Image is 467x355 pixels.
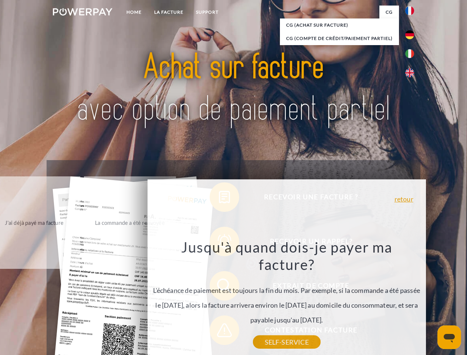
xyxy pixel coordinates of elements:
[280,32,399,45] a: CG (Compte de crédit/paiement partiel)
[405,68,414,77] img: en
[437,325,461,349] iframe: Bouton de lancement de la fenêtre de messagerie
[405,6,414,15] img: fr
[253,335,321,349] a: SELF-SERVICE
[148,6,190,19] a: LA FACTURE
[152,238,422,342] div: L'échéance de paiement est toujours la fin du mois. Par exemple, si la commande a été passée le [...
[379,6,399,19] a: CG
[190,6,225,19] a: Support
[88,217,172,227] div: La commande a été renvoyée
[405,49,414,58] img: it
[280,18,399,32] a: CG (achat sur facture)
[71,35,396,142] img: title-powerpay_fr.svg
[152,238,422,274] h3: Jusqu'à quand dois-je payer ma facture?
[405,30,414,39] img: de
[53,8,112,16] img: logo-powerpay-white.svg
[395,196,413,202] a: retour
[120,6,148,19] a: Home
